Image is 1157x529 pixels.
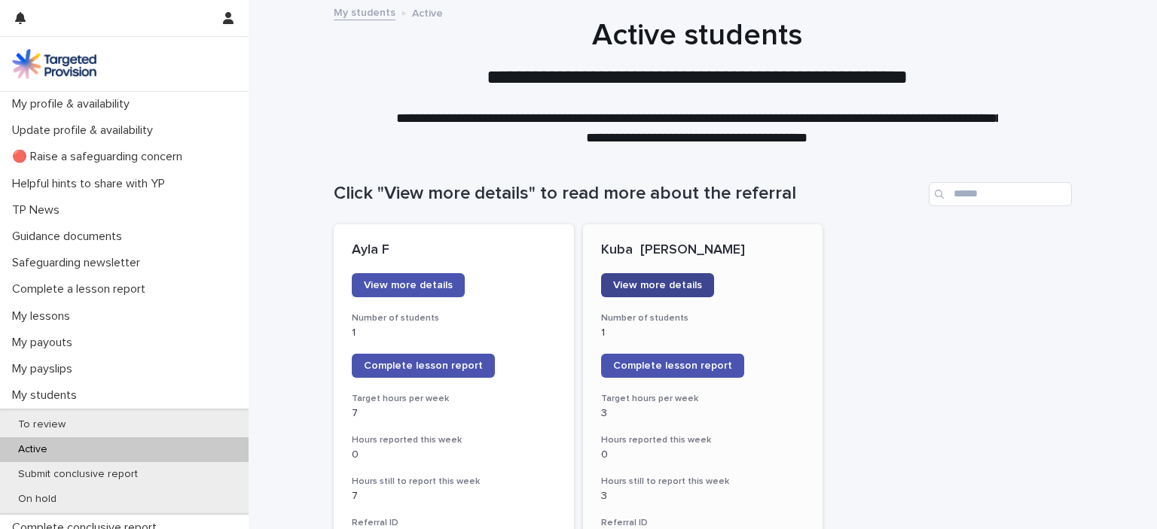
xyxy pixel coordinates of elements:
[6,336,84,350] p: My payouts
[364,280,453,290] span: View more details
[6,418,78,431] p: To review
[412,4,443,20] p: Active
[364,360,483,371] span: Complete lesson report
[328,17,1066,53] h1: Active students
[352,273,465,297] a: View more details
[6,256,152,270] p: Safeguarding newsletter
[601,393,805,405] h3: Target hours per week
[6,468,150,481] p: Submit conclusive report
[6,388,89,403] p: My students
[6,177,177,191] p: Helpful hints to share with YP
[6,282,157,296] p: Complete a lesson report
[601,476,805,488] h3: Hours still to report this week
[352,242,556,259] p: Ayla F
[601,312,805,324] h3: Number of students
[601,490,805,503] p: 3
[6,203,72,217] p: TP News
[601,434,805,446] h3: Hours reported this week
[334,183,923,205] h1: Click "View more details" to read more about the referral
[6,150,194,164] p: 🔴 Raise a safeguarding concern
[6,362,84,376] p: My payslips
[334,3,395,20] a: My students
[601,273,714,297] a: View more details
[613,360,732,371] span: Complete lesson report
[352,434,556,446] h3: Hours reported this week
[601,517,805,529] h3: Referral ID
[601,242,805,259] p: Kuba [PERSON_NAME]
[352,354,495,378] a: Complete lesson report
[6,97,142,111] p: My profile & availability
[352,476,556,488] h3: Hours still to report this week
[6,230,134,244] p: Guidance documents
[613,280,702,290] span: View more details
[352,312,556,324] h3: Number of students
[6,309,82,324] p: My lessons
[352,517,556,529] h3: Referral ID
[6,443,60,456] p: Active
[12,49,96,79] img: M5nRWzHhSzIhMunXDL62
[352,490,556,503] p: 7
[601,448,805,461] p: 0
[601,354,744,378] a: Complete lesson report
[929,182,1072,206] input: Search
[601,407,805,420] p: 3
[352,393,556,405] h3: Target hours per week
[352,407,556,420] p: 7
[352,327,556,339] p: 1
[601,327,805,339] p: 1
[6,493,69,506] p: On hold
[352,448,556,461] p: 0
[6,123,165,138] p: Update profile & availability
